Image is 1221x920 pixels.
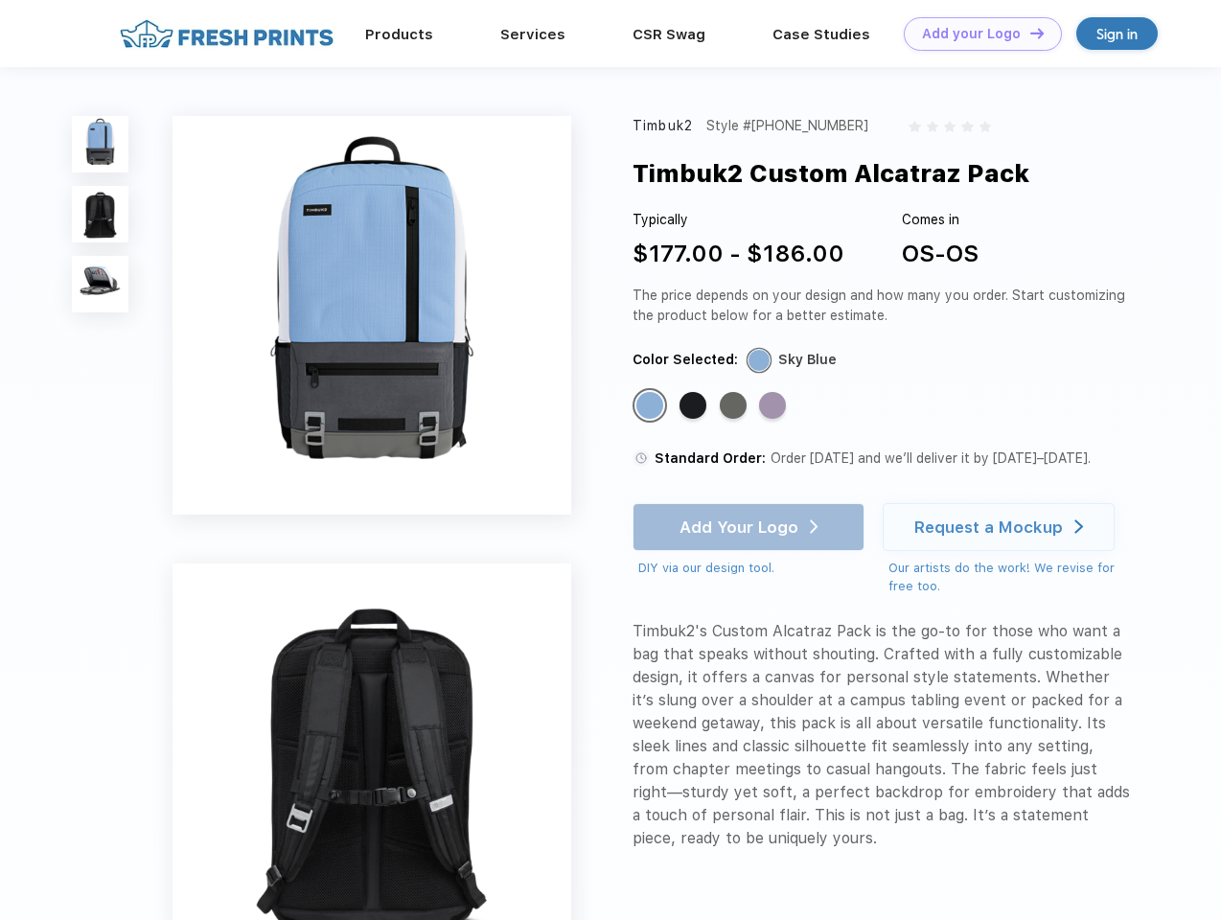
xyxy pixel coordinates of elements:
[633,237,844,271] div: $177.00 - $186.00
[961,121,973,132] img: gray_star.svg
[914,517,1063,537] div: Request a Mockup
[909,121,920,132] img: gray_star.svg
[759,392,786,419] div: Lavender
[902,210,979,230] div: Comes in
[633,116,693,136] div: Timbuk2
[173,116,571,515] img: func=resize&h=640
[633,210,844,230] div: Typically
[633,620,1133,850] div: Timbuk2's Custom Alcatraz Pack is the go-to for those who want a bag that speaks without shouting...
[771,450,1091,466] span: Order [DATE] and we’ll deliver it by [DATE]–[DATE].
[706,116,868,136] div: Style #[PHONE_NUMBER]
[979,121,991,132] img: gray_star.svg
[922,26,1021,42] div: Add your Logo
[720,392,747,419] div: Gunmetal
[638,559,864,578] div: DIY via our design tool.
[1030,28,1044,38] img: DT
[944,121,956,132] img: gray_star.svg
[72,256,128,312] img: func=resize&h=100
[114,17,339,51] img: fo%20logo%202.webp
[633,449,650,467] img: standard order
[365,26,433,43] a: Products
[778,350,837,370] div: Sky Blue
[633,350,738,370] div: Color Selected:
[902,237,979,271] div: OS-OS
[1074,519,1083,534] img: white arrow
[72,116,128,172] img: func=resize&h=100
[636,392,663,419] div: Sky Blue
[680,392,706,419] div: Jet Black
[1096,23,1138,45] div: Sign in
[1076,17,1158,50] a: Sign in
[888,559,1133,596] div: Our artists do the work! We revise for free too.
[633,286,1133,326] div: The price depends on your design and how many you order. Start customizing the product below for ...
[927,121,938,132] img: gray_star.svg
[72,186,128,242] img: func=resize&h=100
[655,450,766,466] span: Standard Order:
[633,155,1029,192] div: Timbuk2 Custom Alcatraz Pack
